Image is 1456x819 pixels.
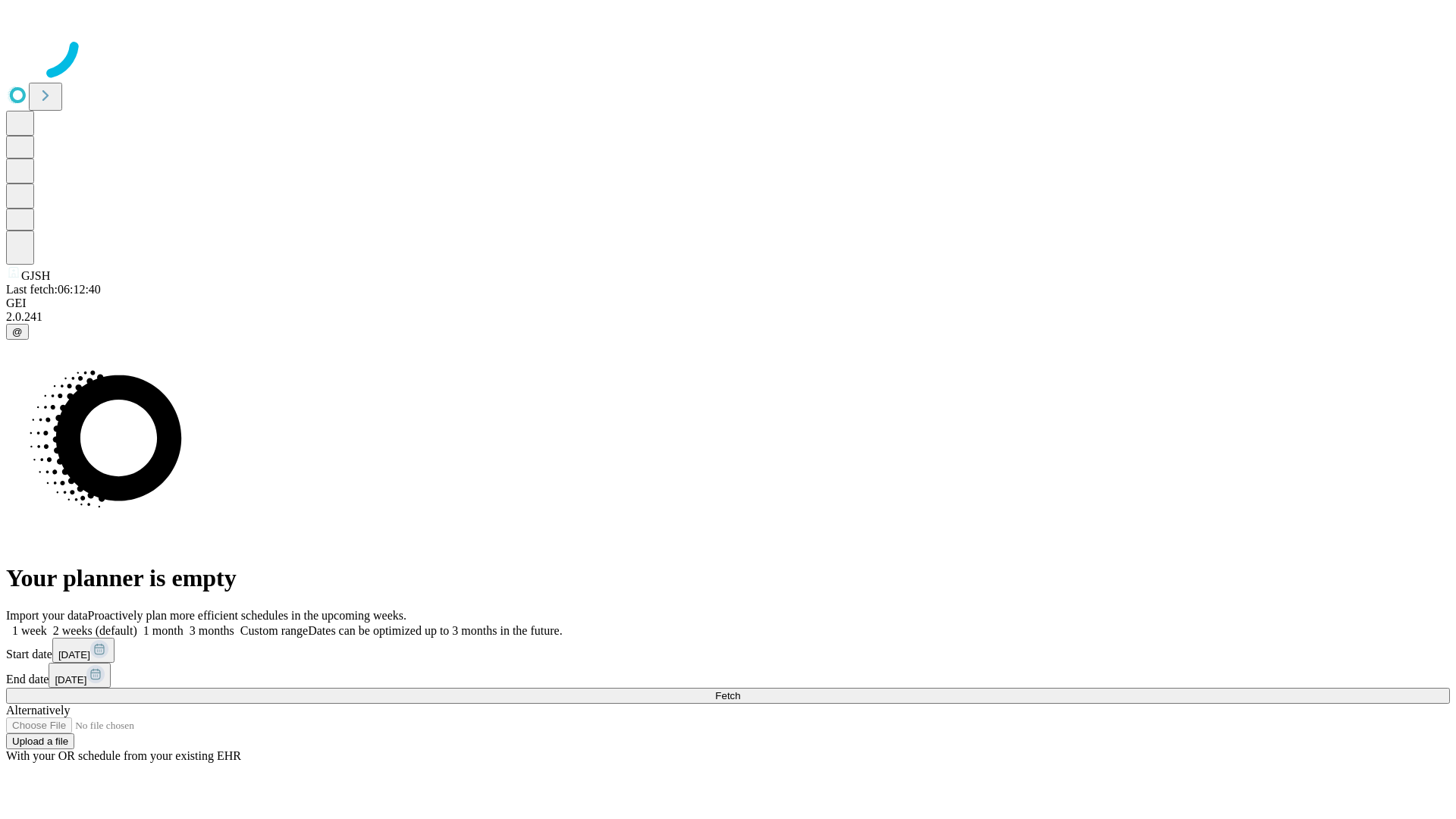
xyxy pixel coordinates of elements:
[21,269,50,282] span: GJSH
[190,624,234,637] span: 3 months
[6,324,29,340] button: @
[55,674,86,686] span: [DATE]
[6,310,1450,324] div: 2.0.241
[308,624,562,637] span: Dates can be optimized up to 3 months in the future.
[715,690,740,701] span: Fetch
[6,663,1450,688] div: End date
[49,663,111,688] button: [DATE]
[6,283,101,296] span: Last fetch: 06:12:40
[6,564,1450,592] h1: Your planner is empty
[6,704,70,717] span: Alternatively
[6,733,74,749] button: Upload a file
[6,749,241,762] span: With your OR schedule from your existing EHR
[53,624,137,637] span: 2 weeks (default)
[240,624,308,637] span: Custom range
[6,688,1450,704] button: Fetch
[12,326,23,337] span: @
[58,649,90,661] span: [DATE]
[52,638,115,663] button: [DATE]
[12,624,47,637] span: 1 week
[6,638,1450,663] div: Start date
[143,624,184,637] span: 1 month
[6,609,88,622] span: Import your data
[6,297,1450,310] div: GEI
[88,609,406,622] span: Proactively plan more efficient schedules in the upcoming weeks.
